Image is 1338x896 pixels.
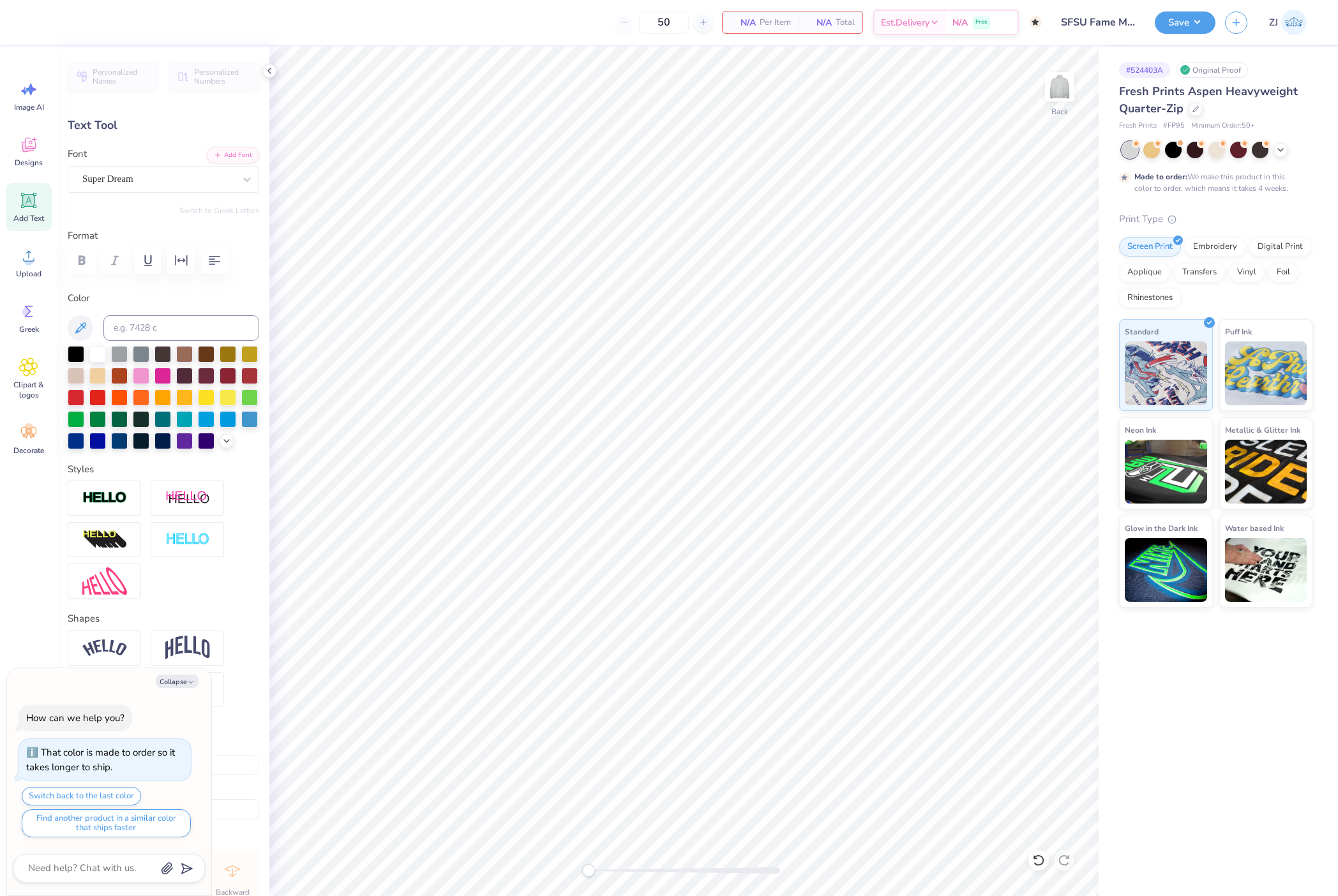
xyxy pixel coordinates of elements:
[1119,212,1312,227] div: Print Type
[582,864,595,877] div: Accessibility label
[1185,237,1245,257] div: Embroidery
[1225,423,1300,437] span: Metallic & Glitter Ink
[82,530,127,550] img: 3D Illusion
[1174,263,1225,282] div: Transfers
[1163,121,1185,131] span: # FP95
[1268,263,1298,282] div: Foil
[165,490,210,506] img: Shadow
[1125,521,1198,535] span: Glow in the Dark Ink
[165,532,210,547] img: Negative Space
[22,809,191,837] button: Find another product in a similar color that ships faster
[14,102,44,112] span: Image AI
[1225,538,1307,602] img: Water based Ink
[1119,237,1181,257] div: Screen Print
[1119,121,1157,131] span: Fresh Prints
[1119,288,1181,308] div: Rhinestones
[8,380,50,400] span: Clipart & logos
[1125,423,1156,437] span: Neon Ink
[15,158,43,168] span: Designs
[13,445,44,456] span: Decorate
[207,147,259,163] button: Add Font
[165,636,210,660] img: Arch
[26,746,175,773] div: That color is made to order so it takes longer to ship.
[760,16,791,29] span: Per Item
[68,117,259,134] div: Text Tool
[1047,74,1072,100] img: Back
[82,491,127,505] img: Stroke
[68,62,158,91] button: Personalized Names
[19,324,39,334] span: Greek
[1225,325,1252,338] span: Puff Ink
[1249,237,1311,257] div: Digital Print
[1155,11,1215,34] button: Save
[169,62,259,91] button: Personalized Numbers
[1119,84,1298,116] span: Fresh Prints Aspen Heavyweight Quarter-Zip
[639,11,689,34] input: – –
[836,16,855,29] span: Total
[952,16,968,29] span: N/A
[1119,62,1170,78] div: # 524403A
[156,675,199,688] button: Collapse
[68,291,259,306] label: Color
[16,269,41,279] span: Upload
[68,147,87,161] label: Font
[730,16,756,29] span: N/A
[1225,440,1307,504] img: Metallic & Glitter Ink
[881,16,929,29] span: Est. Delivery
[26,712,124,724] div: How can we help you?
[1134,172,1187,182] strong: Made to order:
[1263,10,1312,35] a: ZJ
[1225,521,1284,535] span: Water based Ink
[1176,62,1248,78] div: Original Proof
[1125,538,1207,602] img: Glow in the Dark Ink
[68,611,100,626] label: Shapes
[1281,10,1307,35] img: Zhor Junavee Antocan
[1125,440,1207,504] img: Neon Ink
[22,787,141,805] button: Switch back to the last color
[1229,263,1265,282] div: Vinyl
[93,68,150,86] span: Personalized Names
[194,68,252,86] span: Personalized Numbers
[1225,341,1307,405] img: Puff Ink
[975,18,988,27] span: Free
[1125,341,1207,405] img: Standard
[82,639,127,657] img: Arc
[1051,10,1145,35] input: Untitled Design
[179,205,259,216] button: Switch to Greek Letters
[1269,15,1278,30] span: ZJ
[806,16,832,29] span: N/A
[1125,325,1159,338] span: Standard
[82,567,127,595] img: Free Distort
[1119,263,1170,282] div: Applique
[13,213,44,223] span: Add Text
[103,315,259,341] input: e.g. 7428 c
[1191,121,1255,131] span: Minimum Order: 50 +
[68,462,94,477] label: Styles
[1051,106,1068,117] div: Back
[68,228,259,243] label: Format
[1134,171,1291,194] div: We make this product in this color to order, which means it takes 4 weeks.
